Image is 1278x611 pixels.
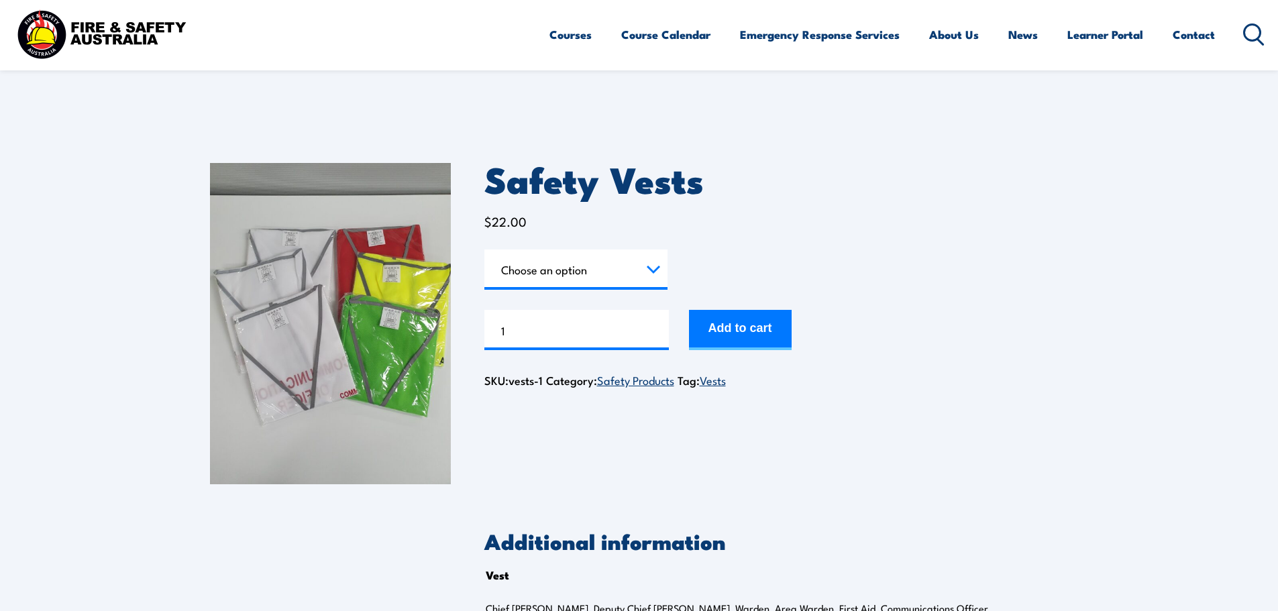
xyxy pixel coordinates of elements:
[210,163,451,484] img: Safety Vests
[621,17,710,52] a: Course Calendar
[484,372,543,388] span: SKU:
[549,17,592,52] a: Courses
[484,212,492,230] span: $
[929,17,979,52] a: About Us
[678,372,726,388] span: Tag:
[484,531,1069,550] h2: Additional information
[1008,17,1038,52] a: News
[484,163,1069,195] h1: Safety Vests
[700,372,726,388] a: Vests
[740,17,900,52] a: Emergency Response Services
[484,212,527,230] bdi: 22.00
[597,372,674,388] a: Safety Products
[484,310,669,350] input: Product quantity
[1067,17,1143,52] a: Learner Portal
[689,310,792,350] button: Add to cart
[486,565,509,585] th: Vest
[546,372,674,388] span: Category:
[509,372,543,388] span: vests-1
[1173,17,1215,52] a: Contact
